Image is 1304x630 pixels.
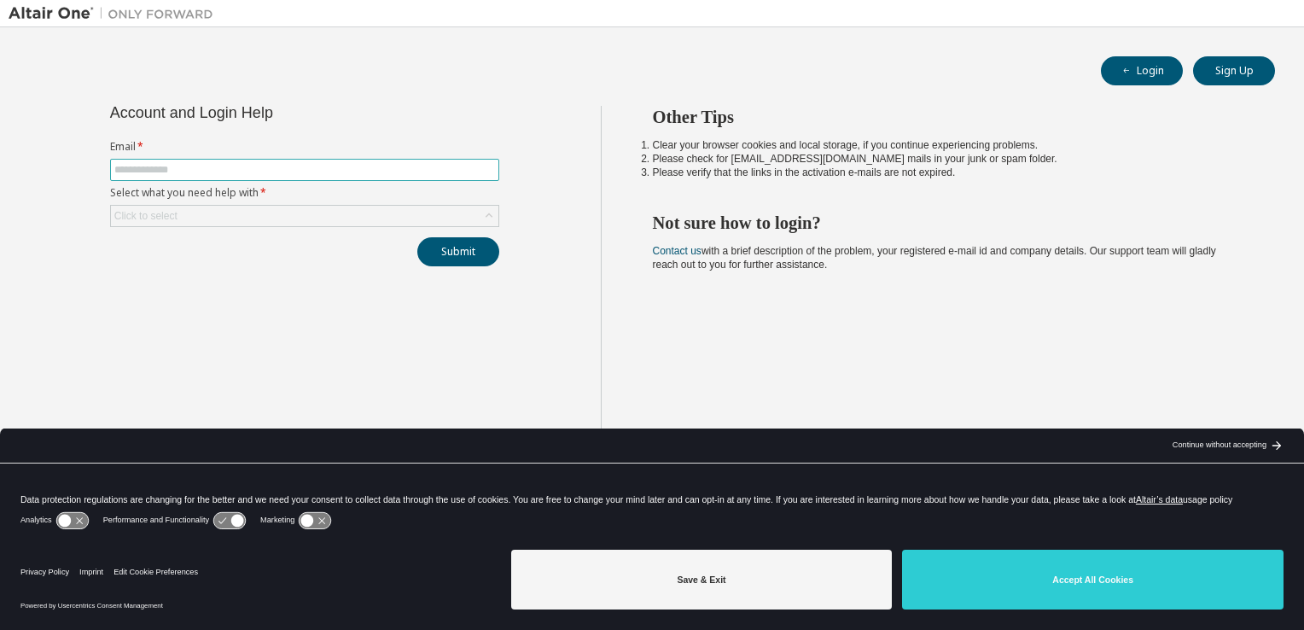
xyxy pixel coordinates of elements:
[110,186,499,200] label: Select what you need help with
[653,106,1245,128] h2: Other Tips
[653,138,1245,152] li: Clear your browser cookies and local storage, if you continue experiencing problems.
[110,106,422,120] div: Account and Login Help
[653,166,1245,179] li: Please verify that the links in the activation e-mails are not expired.
[111,206,498,226] div: Click to select
[653,212,1245,234] h2: Not sure how to login?
[417,237,499,266] button: Submit
[1101,56,1183,85] button: Login
[653,245,701,257] a: Contact us
[653,152,1245,166] li: Please check for [EMAIL_ADDRESS][DOMAIN_NAME] mails in your junk or spam folder.
[653,245,1216,271] span: with a brief description of the problem, your registered e-mail id and company details. Our suppo...
[114,209,178,223] div: Click to select
[1193,56,1275,85] button: Sign Up
[9,5,222,22] img: Altair One
[110,140,499,154] label: Email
